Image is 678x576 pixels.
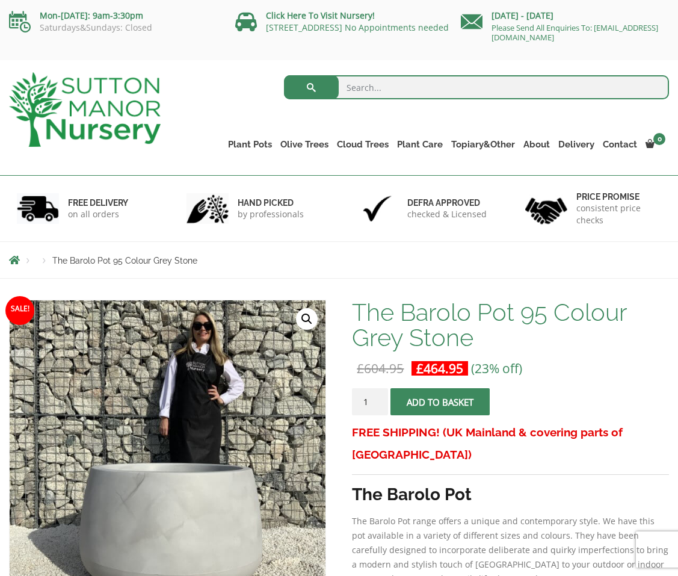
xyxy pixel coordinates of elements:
[576,202,661,226] p: consistent price checks
[9,8,217,23] p: Mon-[DATE]: 9am-3:30pm
[5,296,34,325] span: Sale!
[9,23,217,33] p: Saturdays&Sundays: Closed
[641,136,669,153] a: 0
[653,133,665,145] span: 0
[519,136,554,153] a: About
[352,388,388,415] input: Product quantity
[9,255,669,265] nav: Breadcrumbs
[352,485,472,504] strong: The Barolo Pot
[554,136,599,153] a: Delivery
[238,197,304,208] h6: hand picked
[447,136,519,153] a: Topiary&Other
[393,136,447,153] a: Plant Care
[224,136,276,153] a: Plant Pots
[352,421,669,466] h3: FREE SHIPPING! (UK Mainland & covering parts of [GEOGRAPHIC_DATA])
[238,208,304,220] p: by professionals
[356,193,398,224] img: 3.jpg
[266,22,449,33] a: [STREET_ADDRESS] No Appointments needed
[186,193,229,224] img: 2.jpg
[576,191,661,202] h6: Price promise
[407,197,487,208] h6: Defra approved
[416,360,463,377] bdi: 464.95
[390,388,490,415] button: Add to basket
[471,360,522,377] span: (23% off)
[416,360,424,377] span: £
[357,360,364,377] span: £
[357,360,404,377] bdi: 604.95
[284,75,669,99] input: Search...
[492,22,658,43] a: Please Send All Enquiries To: [EMAIL_ADDRESS][DOMAIN_NAME]
[17,193,59,224] img: 1.jpg
[296,308,318,330] a: View full-screen image gallery
[352,300,669,350] h1: The Barolo Pot 95 Colour Grey Stone
[461,8,669,23] p: [DATE] - [DATE]
[9,72,161,147] img: logo
[276,136,333,153] a: Olive Trees
[68,208,128,220] p: on all orders
[52,256,197,265] span: The Barolo Pot 95 Colour Grey Stone
[407,208,487,220] p: checked & Licensed
[333,136,393,153] a: Cloud Trees
[599,136,641,153] a: Contact
[266,10,375,21] a: Click Here To Visit Nursery!
[68,197,128,208] h6: FREE DELIVERY
[525,190,567,227] img: 4.jpg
